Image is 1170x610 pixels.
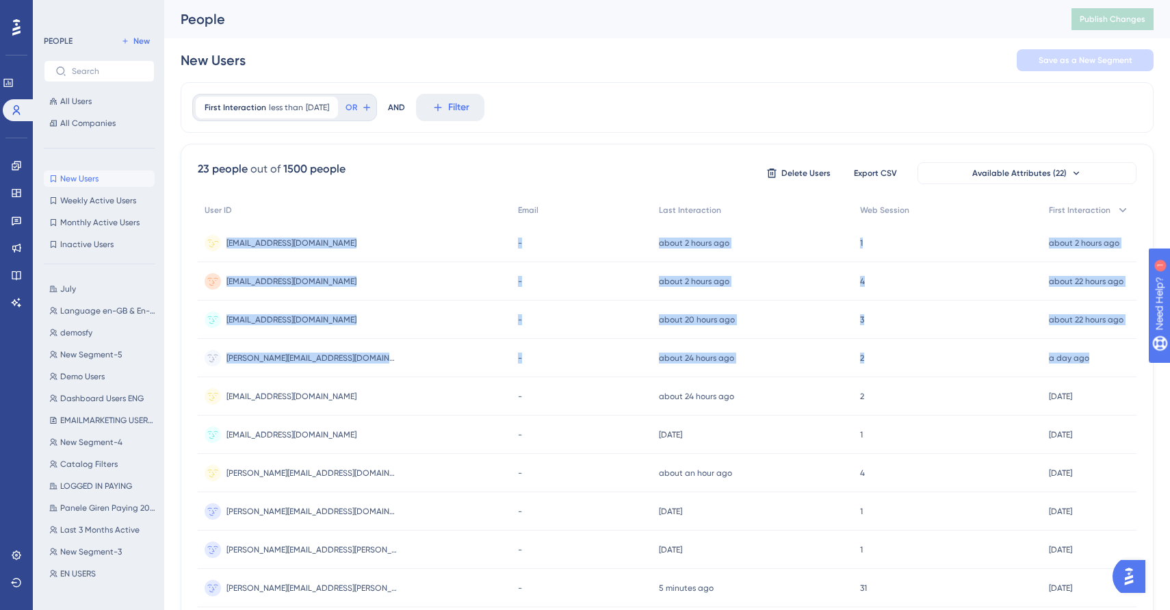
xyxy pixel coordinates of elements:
span: New Segment-3 [60,546,122,557]
span: EMAILMARKETING USERSAPRIL25 [60,415,157,426]
div: 1500 people [283,161,346,177]
span: LOGGED IN PAYING [60,481,132,492]
button: Export CSV [841,162,909,184]
time: [DATE] [1049,507,1072,516]
span: Inactive Users [60,239,114,250]
span: 31 [860,583,867,594]
span: 2 [860,353,864,364]
div: PEOPLE [44,36,73,47]
span: [PERSON_NAME][EMAIL_ADDRESS][DOMAIN_NAME] [226,353,398,364]
span: demosfy [60,327,92,338]
button: Catalog Filters [44,456,163,472]
time: about 22 hours ago [1049,315,1123,325]
button: OR [343,97,374,118]
button: All Companies [44,115,155,131]
span: 4 [860,276,865,287]
span: Filter [448,99,469,116]
time: about 2 hours ago [659,238,729,248]
span: Weekly Active Users [60,195,136,206]
span: [PERSON_NAME][EMAIL_ADDRESS][DOMAIN_NAME] [226,468,398,479]
time: about 24 hours ago [659,353,734,363]
button: Language en-GB & En-US [44,303,163,319]
button: Monthly Active Users [44,214,155,231]
button: July [44,281,163,297]
span: Catalog Filters [60,459,118,470]
span: [EMAIL_ADDRESS][DOMAIN_NAME] [226,391,356,402]
span: Available Attributes (22) [972,168,1067,179]
button: LOGGED IN PAYING [44,478,163,494]
time: about 2 hours ago [1049,238,1119,248]
span: New Segment-5 [60,349,122,360]
span: 1 [860,238,863,249]
span: [EMAIL_ADDRESS][DOMAIN_NAME] [226,429,356,440]
span: - [518,544,522,555]
span: New Segment-4 [60,437,122,448]
span: - [518,353,522,364]
div: out of [250,161,281,177]
span: Need Help? [32,3,86,20]
button: New [116,33,155,49]
span: 2 [860,391,864,402]
span: [DATE] [306,102,329,113]
time: [DATE] [1049,583,1072,593]
span: [EMAIL_ADDRESS][DOMAIN_NAME] [226,238,356,249]
time: about 2 hours ago [659,277,729,286]
time: [DATE] [1049,392,1072,401]
span: - [518,314,522,325]
button: New Users [44,170,155,187]
button: Weekly Active Users [44,192,155,209]
button: New Segment-4 [44,434,163,450]
iframe: UserGuiding AI Assistant Launcher [1113,556,1154,597]
button: Last 3 Months Active [44,522,163,538]
div: 23 people [198,161,248,177]
span: - [518,583,522,594]
span: Demo Users [60,371,105,382]
span: [EMAIL_ADDRESS][DOMAIN_NAME] [226,314,356,325]
time: about 22 hours ago [1049,277,1123,286]
time: about 20 hours ago [659,315,735,325]
span: Dashboard Users ENG [60,393,144,404]
button: EMAILMARKETING USERSAPRIL25 [44,412,163,429]
time: 5 minutes ago [659,583,714,593]
span: Language en-GB & En-US [60,305,157,316]
button: Available Attributes (22) [918,162,1136,184]
span: First Interaction [1049,205,1110,216]
span: less than [269,102,303,113]
button: Dashboard Users ENG [44,390,163,407]
span: [PERSON_NAME][EMAIL_ADDRESS][DOMAIN_NAME] [226,506,398,517]
time: about 24 hours ago [659,392,734,401]
span: [EMAIL_ADDRESS][DOMAIN_NAME] [226,276,356,287]
time: [DATE] [659,507,682,516]
button: Demo Users [44,368,163,385]
time: [DATE] [659,430,682,440]
span: [PERSON_NAME][EMAIL_ADDRESS][PERSON_NAME][DOMAIN_NAME] [226,544,398,555]
button: All Users [44,93,155,110]
span: Delete Users [781,168,831,179]
time: [DATE] [659,545,682,555]
span: 1 [860,429,863,440]
span: - [518,429,522,440]
button: New Segment-5 [44,346,163,363]
span: - [518,238,522,249]
span: Last Interaction [659,205,721,216]
div: People [181,10,1037,29]
button: EN USERS [44,565,163,582]
span: Monthly Active Users [60,217,140,228]
span: - [518,276,522,287]
input: Search [72,66,143,76]
span: New [133,36,150,47]
span: Panele Giren Paying 2025 [60,503,157,513]
span: Web Session [860,205,909,216]
button: Publish Changes [1071,8,1154,30]
div: AND [388,94,405,121]
span: EN USERS [60,568,96,579]
span: 1 [860,506,863,517]
button: Inactive Users [44,236,155,253]
button: Save as a New Segment [1017,49,1154,71]
span: All Users [60,96,92,107]
time: [DATE] [1049,430,1072,440]
button: demosfy [44,325,163,341]
time: [DATE] [1049,468,1072,478]
button: Panele Giren Paying 2025 [44,500,163,516]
